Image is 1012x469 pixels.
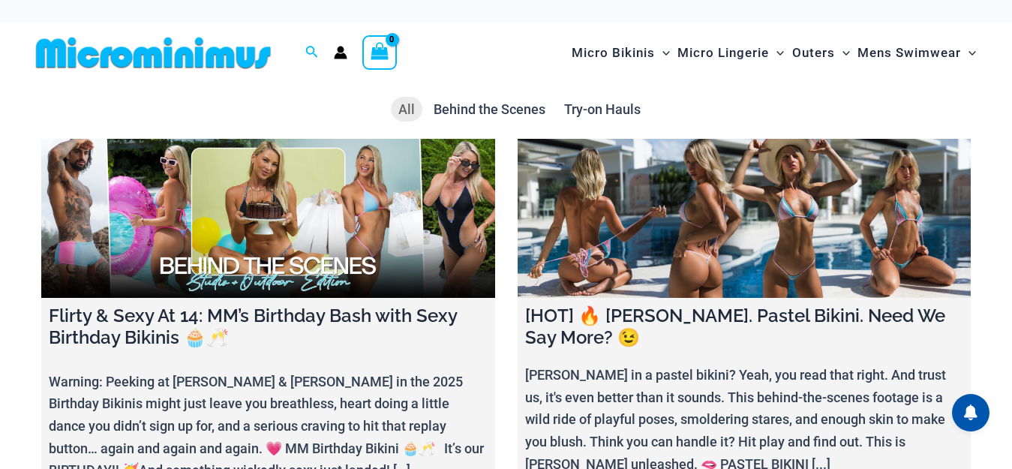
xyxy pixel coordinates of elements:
span: Menu Toggle [769,34,784,72]
img: MM SHOP LOGO FLAT [30,36,277,70]
span: Menu Toggle [835,34,850,72]
span: Micro Bikinis [572,34,655,72]
a: [HOT] 🔥 Olivia. Pastel Bikini. Need We Say More? 😉 [518,139,971,298]
a: Search icon link [305,44,319,62]
h4: Flirty & Sexy At 14: MM’s Birthday Bash with Sexy Birthday Bikinis 🧁🥂 [49,305,488,349]
a: OutersMenu ToggleMenu Toggle [788,30,854,76]
span: All [398,101,415,117]
a: Micro BikinisMenu ToggleMenu Toggle [568,30,674,76]
a: View Shopping Cart, empty [362,35,397,70]
span: Menu Toggle [961,34,976,72]
span: Try-on Hauls [564,101,641,117]
a: Micro LingerieMenu ToggleMenu Toggle [674,30,788,76]
h4: [HOT] 🔥 [PERSON_NAME]. Pastel Bikini. Need We Say More? 😉 [525,305,964,349]
span: Behind the Scenes [434,101,545,117]
span: Menu Toggle [655,34,670,72]
a: Account icon link [334,46,347,59]
span: Mens Swimwear [857,34,961,72]
nav: Site Navigation [566,28,982,78]
a: Mens SwimwearMenu ToggleMenu Toggle [854,30,980,76]
a: Flirty & Sexy At 14: MM’s Birthday Bash with Sexy Birthday Bikinis 🧁🥂 [41,139,495,298]
span: Micro Lingerie [677,34,769,72]
span: Outers [792,34,835,72]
